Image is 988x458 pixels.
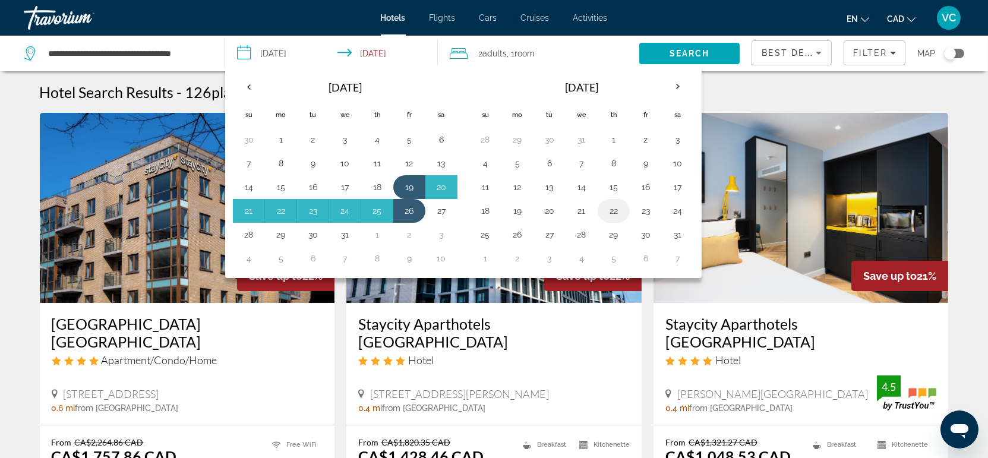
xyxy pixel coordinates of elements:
button: Day 3 [432,226,451,243]
button: Day 6 [540,155,559,172]
span: Room [514,49,535,58]
button: Day 1 [476,250,495,267]
button: Day 8 [604,155,623,172]
span: Save up to [863,270,917,282]
button: Day 4 [239,250,258,267]
span: - [177,83,182,101]
span: Hotel [715,353,741,367]
button: Day 15 [272,179,291,195]
img: TrustYou guest rating badge [877,375,936,410]
button: Day 7 [336,250,355,267]
button: Day 10 [336,155,355,172]
span: en [847,14,858,24]
a: Cars [479,13,497,23]
div: 4.5 [877,380,901,394]
button: Day 28 [476,131,495,148]
th: [DATE] [265,73,425,102]
button: User Menu [933,5,964,30]
del: CA$1,321.27 CAD [689,437,757,447]
span: From [665,437,686,447]
button: Day 2 [304,131,323,148]
li: Free WiFi [266,437,323,452]
button: Day 19 [400,179,419,195]
button: Day 21 [239,203,258,219]
button: Change currency [887,10,916,27]
button: Toggle map [935,48,964,59]
button: Day 8 [368,250,387,267]
button: Day 29 [604,226,623,243]
button: Day 2 [636,131,655,148]
button: Day 6 [304,250,323,267]
button: Day 29 [272,226,291,243]
button: Travelers: 2 adults, 0 children [438,36,639,71]
h1: Hotel Search Results [40,83,174,101]
button: Day 4 [368,131,387,148]
li: Breakfast [517,437,573,452]
a: Staycity Aparthotels [GEOGRAPHIC_DATA] [665,315,937,350]
mat-select: Sort by [762,46,822,60]
button: Day 12 [400,155,419,172]
img: Staycity Aparthotels Dublin City Centre [654,113,949,303]
a: Hotels [381,13,406,23]
span: 0.6 mi [52,403,75,413]
del: CA$1,820.35 CAD [381,437,450,447]
button: Day 14 [572,179,591,195]
button: Day 18 [368,179,387,195]
a: Staycity Aparthotels [GEOGRAPHIC_DATA] [358,315,630,350]
li: Kitchenette [573,437,630,452]
span: From [358,437,378,447]
button: Day 8 [272,155,291,172]
div: 4 star Hotel [358,353,630,367]
iframe: Button to launch messaging window [940,410,978,448]
button: Day 10 [668,155,687,172]
span: Hotel [408,353,434,367]
button: Day 23 [304,203,323,219]
button: Day 20 [540,203,559,219]
span: 0.4 mi [358,403,382,413]
button: Day 11 [476,179,495,195]
button: Day 21 [572,203,591,219]
button: Day 7 [239,155,258,172]
button: Day 17 [668,179,687,195]
button: Day 1 [604,131,623,148]
button: Day 31 [336,226,355,243]
a: Staycity Aparthotels Saint Augustine Street [40,113,335,303]
button: Previous month [233,73,265,100]
th: [DATE] [501,73,662,102]
span: from [GEOGRAPHIC_DATA] [75,403,179,413]
span: Filter [853,48,887,58]
span: , 1 [507,45,535,62]
button: Day 28 [239,226,258,243]
table: Left calendar grid [233,73,457,270]
button: Day 19 [508,203,527,219]
button: Day 10 [432,250,451,267]
span: Best Deals [762,48,823,58]
button: Day 4 [572,250,591,267]
span: 2 [478,45,507,62]
button: Day 20 [432,179,451,195]
button: Day 1 [272,131,291,148]
button: Day 24 [668,203,687,219]
li: Kitchenette [872,437,936,452]
button: Day 23 [636,203,655,219]
button: Day 7 [668,250,687,267]
h2: 126 [185,83,377,101]
li: Breakfast [807,437,872,452]
div: 4 star Hotel [665,353,937,367]
a: Cruises [521,13,550,23]
button: Day 25 [476,226,495,243]
button: Day 3 [668,131,687,148]
button: Day 2 [508,250,527,267]
span: VC [942,12,956,24]
button: Day 16 [304,179,323,195]
button: Search [639,43,740,64]
button: Change language [847,10,869,27]
button: Day 31 [572,131,591,148]
button: Day 13 [432,155,451,172]
button: Day 26 [400,203,419,219]
span: Map [917,45,935,62]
